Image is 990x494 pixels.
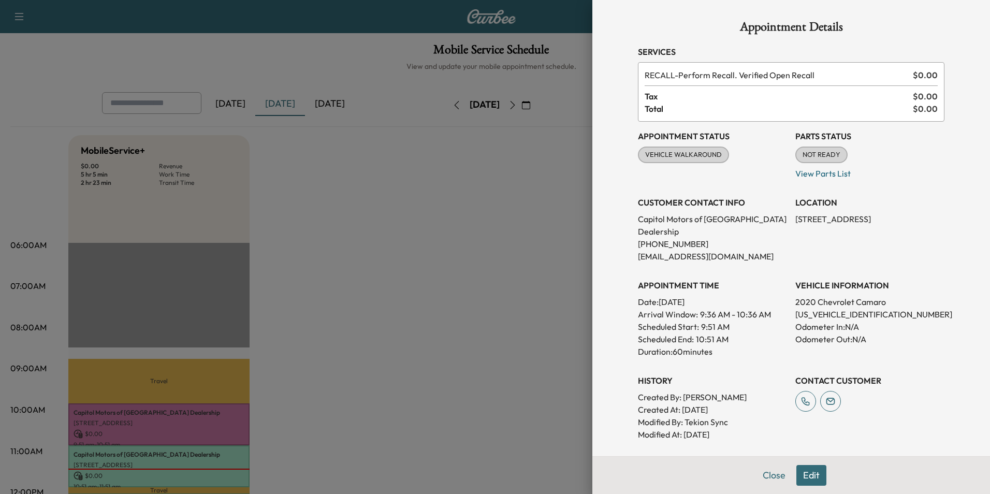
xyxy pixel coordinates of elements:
span: 9:36 AM - 10:36 AM [700,308,771,321]
p: 9:51 AM [701,321,730,333]
span: NOT READY [796,150,847,160]
h3: LOCATION [795,196,944,209]
h3: Services [638,46,944,58]
p: 2020 Chevrolet Camaro [795,296,944,308]
h3: CUSTOMER CONTACT INFO [638,196,787,209]
p: Capitol Motors of [GEOGRAPHIC_DATA] Dealership [638,213,787,238]
p: [PHONE_NUMBER] [638,238,787,250]
span: $ 0.00 [913,103,938,115]
h3: Appointment Status [638,130,787,142]
h3: VEHICLE INFORMATION [795,279,944,292]
p: Modified By : Tekion Sync [638,416,787,428]
h1: Appointment Details [638,21,944,37]
span: Perform Recall. Verified Open Recall [645,69,909,81]
button: Edit [796,465,826,486]
span: VEHICLE WALKAROUND [639,150,728,160]
button: Close [756,465,792,486]
p: Created At : [DATE] [638,403,787,416]
p: Odometer In: N/A [795,321,944,333]
p: Scheduled Start: [638,321,699,333]
span: Tax [645,90,913,103]
span: Total [645,103,913,115]
p: View Parts List [795,163,944,180]
p: [STREET_ADDRESS] [795,213,944,225]
h3: Parts Status [795,130,944,142]
p: Modified At : [DATE] [638,428,787,441]
h3: APPOINTMENT TIME [638,279,787,292]
span: $ 0.00 [913,90,938,103]
h3: CONTACT CUSTOMER [795,374,944,387]
p: Created By : [PERSON_NAME] [638,391,787,403]
p: [US_VEHICLE_IDENTIFICATION_NUMBER] [795,308,944,321]
span: $ 0.00 [913,69,938,81]
p: Arrival Window: [638,308,787,321]
p: Duration: 60 minutes [638,345,787,358]
p: [EMAIL_ADDRESS][DOMAIN_NAME] [638,250,787,263]
p: Odometer Out: N/A [795,333,944,345]
p: 10:51 AM [696,333,729,345]
h3: History [638,374,787,387]
p: Date: [DATE] [638,296,787,308]
p: Scheduled End: [638,333,694,345]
